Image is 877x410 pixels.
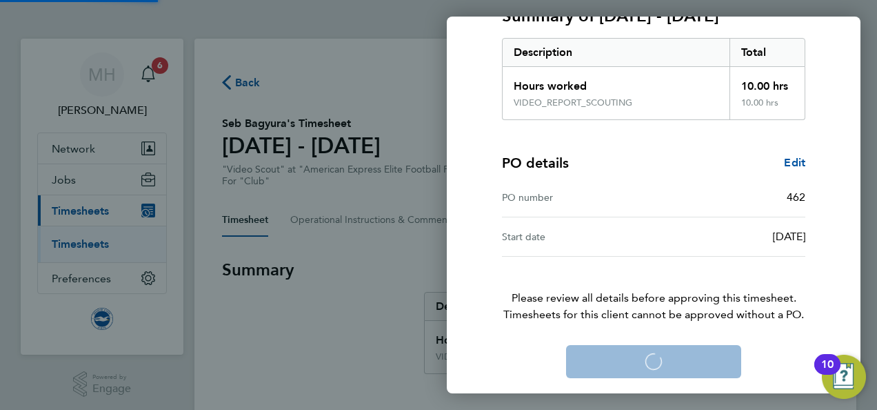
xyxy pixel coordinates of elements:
[729,67,805,97] div: 10.00 hrs
[502,38,805,120] div: Summary of 01 - 31 Aug 2025
[787,191,805,204] span: 462
[729,97,805,119] div: 10.00 hrs
[502,153,569,173] h4: PO details
[503,67,729,97] div: Hours worked
[821,364,834,382] div: 10
[485,306,822,323] span: Timesheets for this client cannot be approved without a PO.
[729,39,805,66] div: Total
[503,39,729,66] div: Description
[502,189,654,206] div: PO number
[784,156,805,169] span: Edit
[514,97,632,108] div: VIDEO_REPORT_SCOUTING
[822,355,866,399] button: Open Resource Center, 10 new notifications
[654,228,805,245] div: [DATE]
[502,228,654,245] div: Start date
[784,155,805,171] a: Edit
[485,257,822,323] p: Please review all details before approving this timesheet.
